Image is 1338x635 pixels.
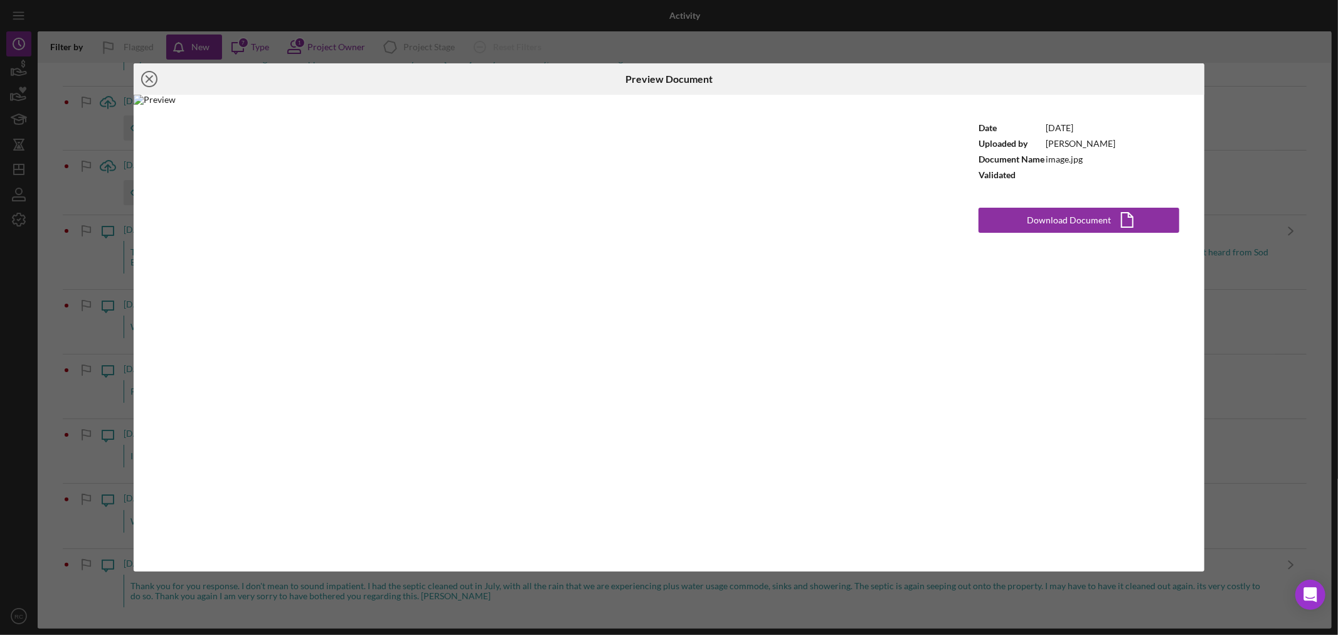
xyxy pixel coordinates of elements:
[979,154,1045,164] b: Document Name
[1046,136,1117,151] td: [PERSON_NAME]
[1046,120,1117,136] td: [DATE]
[979,138,1028,149] b: Uploaded by
[1027,208,1112,233] div: Download Document
[1295,580,1325,610] div: Open Intercom Messenger
[1046,151,1117,167] td: image.jpg
[134,95,953,572] img: Preview
[979,208,1179,233] button: Download Document
[625,73,713,85] h6: Preview Document
[979,169,1016,180] b: Validated
[979,122,997,133] b: Date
